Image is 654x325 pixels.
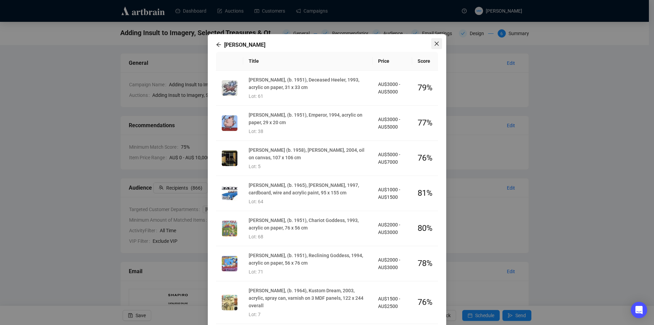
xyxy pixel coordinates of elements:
span: 81 % [418,188,433,198]
th: Price [373,52,412,71]
a: [PERSON_NAME], (b. 1965), [PERSON_NAME], 1997, cardboard, wire and acrylic paint, 95 x 155 cm [249,182,359,195]
a: [PERSON_NAME], (b. 1951), Reclining Goddess, 1994, acrylic on paper, 56 x 76 cm [249,253,363,266]
a: [PERSON_NAME] (b. 1958), [PERSON_NAME], 2004, oil on canvas, 107 x 106 cm [249,147,364,160]
span: AU$2000 - AU$3000 [378,257,400,270]
img: 64_1.jpg [222,186,237,201]
a: [PERSON_NAME], (b. 1951), Emperor, 1994, acrylic on paper, 29 x 20 cm [249,112,362,125]
th: Title [243,52,373,71]
span: AU$5000 - AU$7000 [378,152,400,165]
div: Lot: 71 [249,268,367,276]
img: 5_1.jpg [222,150,237,166]
span: AU$1000 - AU$1500 [378,187,400,200]
img: 38_1.jpg [222,115,237,131]
a: [PERSON_NAME], (b. 1951), Deceased Heeler, 1993, acrylic on paper, 31 x 33 cm [249,77,359,90]
span: 79 % [418,83,433,92]
a: [PERSON_NAME], (b. 1964), Kustom Dream, 2003, acrylic, spray can, varnish on 3 MDF panels, 122 x ... [249,288,363,308]
img: 68_1.jpg [222,221,237,236]
div: [PERSON_NAME] [216,41,438,49]
span: arrow-left [216,42,221,47]
img: 7_1.jpg [222,295,237,310]
button: Close [431,38,442,49]
div: Lot: 68 [249,233,367,240]
span: AU$2000 - AU$3000 [378,222,400,235]
img: 61_1.jpg [222,80,237,96]
span: AU$3000 - AU$5000 [378,82,400,94]
div: Lot: 7 [249,311,367,318]
div: Lot: 64 [249,198,367,205]
div: Lot: 5 [249,163,367,170]
span: close [434,41,439,46]
div: Lot: 38 [249,128,367,135]
div: Lot: 61 [249,92,367,100]
span: AU$3000 - AU$5000 [378,117,400,130]
th: Score [412,52,438,71]
span: 77 % [418,118,433,128]
span: AU$1500 - AU$2500 [378,296,400,309]
a: [PERSON_NAME], (b. 1951), Chariot Goddess, 1993, acrylic on paper, 76 x 56 cm [249,218,359,231]
span: 76 % [418,153,433,163]
div: Open Intercom Messenger [631,302,647,318]
span: 80 % [418,223,433,233]
span: 76 % [418,297,433,307]
span: 78 % [418,258,433,268]
img: 71_1.jpg [222,256,237,271]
